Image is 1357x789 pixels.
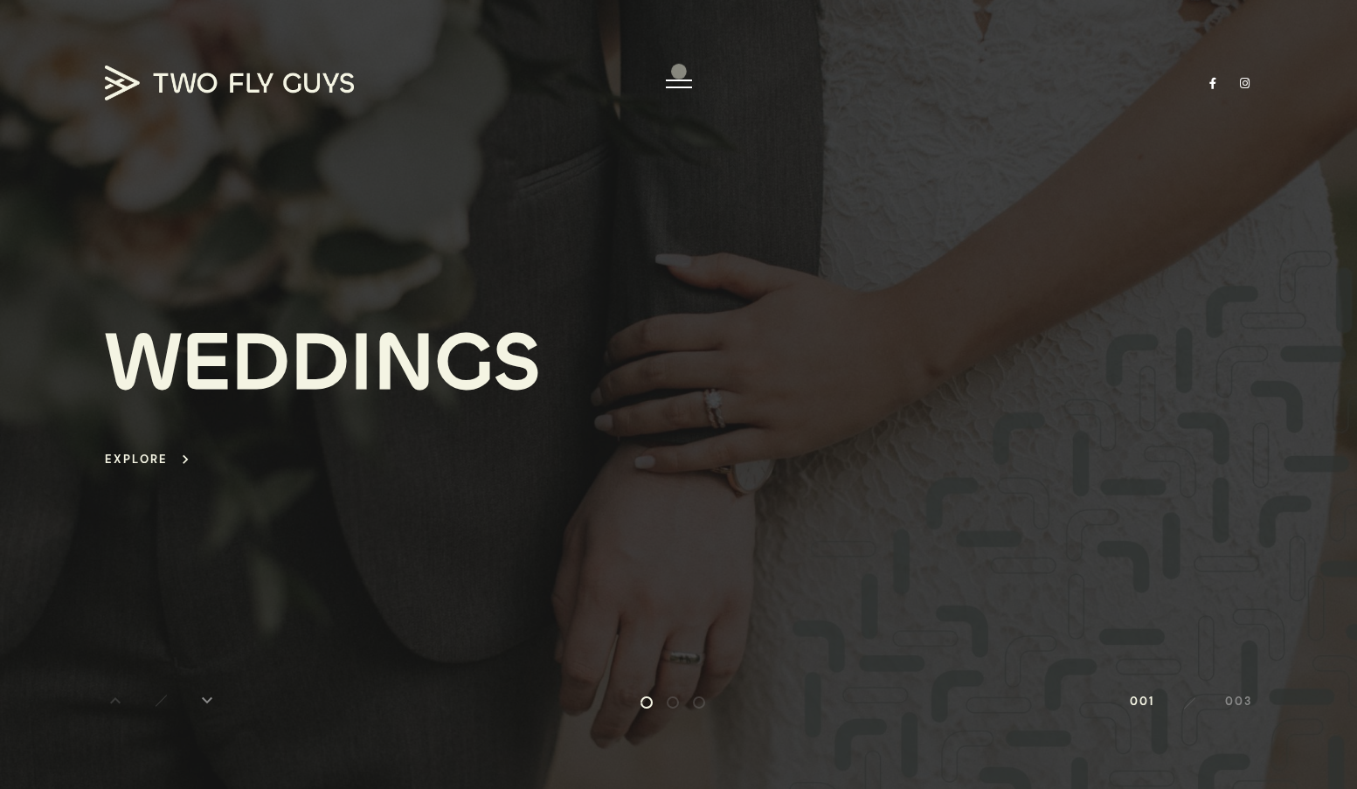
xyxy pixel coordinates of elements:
[493,318,541,406] div: S
[105,690,126,711] div: Previous slide
[105,449,194,469] a: Explore keyboard_arrow_right
[105,66,367,100] a: TWO FLY GUYS MEDIA TWO FLY GUYS MEDIA
[105,318,182,406] div: W
[105,449,168,469] div: Explore
[373,318,435,406] div: N
[640,696,653,709] div: Go to slide 1
[105,690,126,711] i: keyboard_arrow_up
[105,66,354,100] img: TWO FLY GUYS MEDIA
[105,318,541,446] a: WEDDINGS
[350,318,373,406] div: I
[290,318,350,406] div: D
[667,696,679,709] div: Go to slide 2
[693,696,705,709] div: Go to slide 3
[197,690,218,711] div: Next slide
[182,318,231,406] div: E
[231,318,290,406] div: D
[177,451,194,468] div: keyboard_arrow_right
[435,318,493,406] div: G
[197,690,218,711] i: keyboard_arrow_down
